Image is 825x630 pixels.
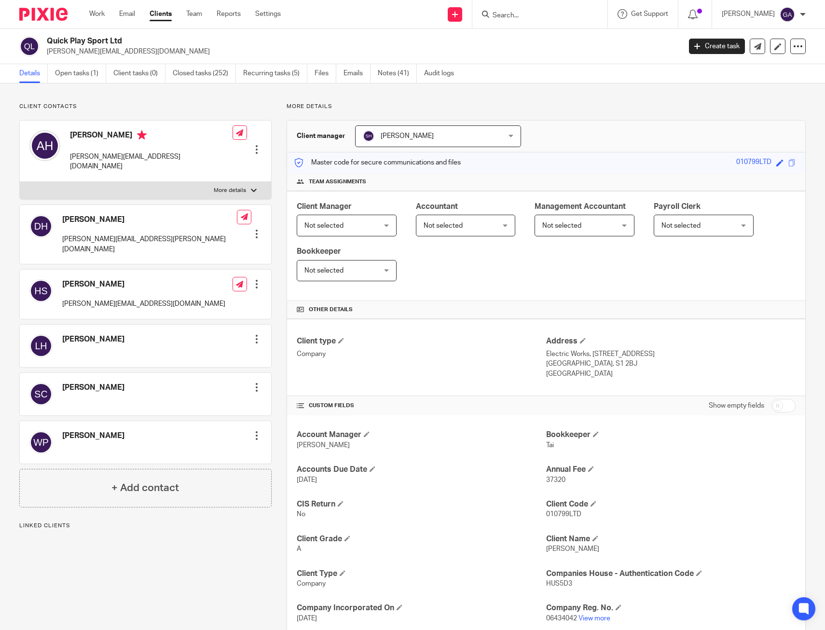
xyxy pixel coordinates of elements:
[546,546,599,552] span: [PERSON_NAME]
[297,511,305,518] span: No
[304,267,344,274] span: Not selected
[709,401,764,411] label: Show empty fields
[297,336,546,346] h4: Client type
[19,8,68,21] img: Pixie
[546,336,796,346] h4: Address
[309,178,366,186] span: Team assignments
[55,64,106,83] a: Open tasks (1)
[297,131,345,141] h3: Client manager
[297,247,341,255] span: Bookkeeper
[546,349,796,359] p: Electric Works, [STREET_ADDRESS]
[62,234,237,254] p: [PERSON_NAME][EMAIL_ADDRESS][PERSON_NAME][DOMAIN_NAME]
[736,157,771,168] div: 010799LTD
[309,306,353,314] span: Other details
[546,534,796,544] h4: Client Name
[297,203,352,210] span: Client Manager
[654,203,701,210] span: Payroll Clerk
[297,580,326,587] span: Company
[214,187,246,194] p: More details
[546,442,554,449] span: Tai
[119,9,135,19] a: Email
[243,64,307,83] a: Recurring tasks (5)
[29,279,53,302] img: svg%3E
[297,569,546,579] h4: Client Type
[315,64,336,83] a: Files
[62,279,225,289] h4: [PERSON_NAME]
[546,477,565,483] span: 37320
[29,130,60,161] img: svg%3E
[542,222,581,229] span: Not selected
[492,12,578,20] input: Search
[297,615,317,622] span: [DATE]
[62,383,124,393] h4: [PERSON_NAME]
[287,103,806,110] p: More details
[62,299,225,309] p: [PERSON_NAME][EMAIL_ADDRESS][DOMAIN_NAME]
[29,431,53,454] img: svg%3E
[535,203,626,210] span: Management Accountant
[424,64,461,83] a: Audit logs
[186,9,202,19] a: Team
[173,64,236,83] a: Closed tasks (252)
[297,534,546,544] h4: Client Grade
[62,334,124,344] h4: [PERSON_NAME]
[378,64,417,83] a: Notes (41)
[70,152,233,172] p: [PERSON_NAME][EMAIL_ADDRESS][DOMAIN_NAME]
[19,522,272,530] p: Linked clients
[546,580,572,587] span: HUS5D3
[546,511,581,518] span: 010799LTD
[344,64,371,83] a: Emails
[304,222,344,229] span: Not selected
[424,222,463,229] span: Not selected
[416,203,458,210] span: Accountant
[546,603,796,613] h4: Company Reg. No.
[217,9,241,19] a: Reports
[297,546,301,552] span: A
[780,7,795,22] img: svg%3E
[113,64,165,83] a: Client tasks (0)
[297,499,546,509] h4: CIS Return
[111,480,179,495] h4: + Add contact
[62,215,237,225] h4: [PERSON_NAME]
[546,465,796,475] h4: Annual Fee
[546,499,796,509] h4: Client Code
[29,334,53,357] img: svg%3E
[150,9,172,19] a: Clients
[546,569,796,579] h4: Companies House - Authentication Code
[689,39,745,54] a: Create task
[29,383,53,406] img: svg%3E
[578,615,610,622] a: View more
[19,103,272,110] p: Client contacts
[661,222,701,229] span: Not selected
[722,9,775,19] p: [PERSON_NAME]
[47,47,674,56] p: [PERSON_NAME][EMAIL_ADDRESS][DOMAIN_NAME]
[297,442,350,449] span: [PERSON_NAME]
[297,603,546,613] h4: Company Incorporated On
[631,11,668,17] span: Get Support
[297,465,546,475] h4: Accounts Due Date
[255,9,281,19] a: Settings
[62,431,124,441] h4: [PERSON_NAME]
[297,477,317,483] span: [DATE]
[546,369,796,379] p: [GEOGRAPHIC_DATA]
[297,430,546,440] h4: Account Manager
[546,430,796,440] h4: Bookkeeper
[297,349,546,359] p: Company
[297,402,546,410] h4: CUSTOM FIELDS
[70,130,233,142] h4: [PERSON_NAME]
[363,130,374,142] img: svg%3E
[546,359,796,369] p: [GEOGRAPHIC_DATA], S1 2BJ
[137,130,147,140] i: Primary
[546,615,577,622] span: 06434042
[19,64,48,83] a: Details
[294,158,461,167] p: Master code for secure communications and files
[19,36,40,56] img: svg%3E
[47,36,549,46] h2: Quick Play Sport Ltd
[381,133,434,139] span: [PERSON_NAME]
[89,9,105,19] a: Work
[29,215,53,238] img: svg%3E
